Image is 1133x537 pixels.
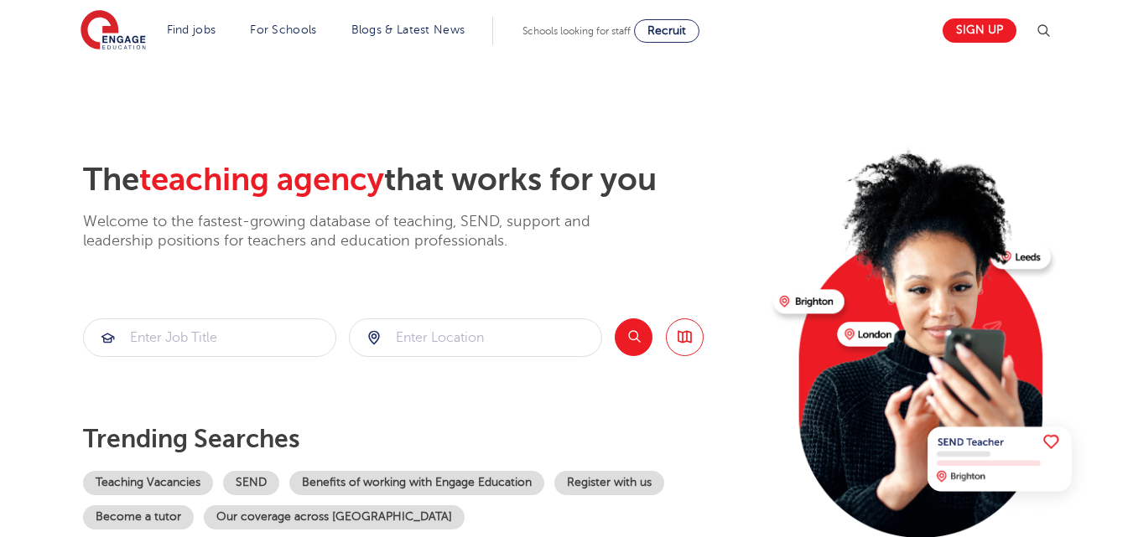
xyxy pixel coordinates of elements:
a: SEND [223,471,279,495]
h2: The that works for you [83,161,760,199]
a: For Schools [250,23,316,36]
span: Recruit [647,24,686,37]
img: Engage Education [81,10,146,52]
a: Benefits of working with Engage Education [289,471,544,495]
a: Find jobs [167,23,216,36]
span: Schools looking for staff [522,25,631,37]
span: teaching agency [139,162,384,198]
a: Become a tutor [83,505,194,529]
input: Submit [84,319,335,356]
a: Teaching Vacancies [83,471,213,495]
p: Welcome to the fastest-growing database of teaching, SEND, support and leadership positions for t... [83,212,637,251]
div: Submit [349,318,602,357]
a: Sign up [943,18,1016,43]
input: Submit [350,319,601,356]
a: Our coverage across [GEOGRAPHIC_DATA] [204,505,465,529]
button: Search [615,318,652,356]
a: Blogs & Latest News [351,23,465,36]
p: Trending searches [83,424,760,454]
div: Submit [83,318,336,357]
a: Register with us [554,471,664,495]
a: Recruit [634,19,699,43]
